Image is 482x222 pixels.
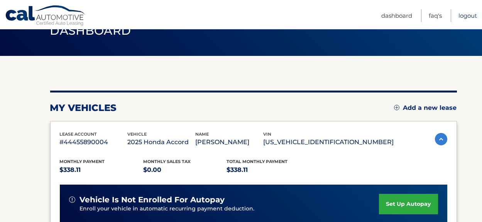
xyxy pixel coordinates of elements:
[196,131,209,137] span: name
[435,133,447,145] img: accordion-active.svg
[394,105,399,110] img: add.svg
[5,5,86,27] a: Cal Automotive
[128,131,147,137] span: vehicle
[60,165,144,175] p: $338.11
[227,165,311,175] p: $338.11
[227,159,288,164] span: Total Monthly Payment
[128,137,196,148] p: 2025 Honda Accord
[60,131,97,137] span: lease account
[80,205,379,213] p: Enroll your vehicle in automatic recurring payment deduction.
[379,194,438,214] a: set up autopay
[264,137,394,148] p: [US_VEHICLE_IDENTIFICATION_NUMBER]
[381,9,412,22] a: Dashboard
[60,137,128,148] p: #44455890004
[458,9,477,22] a: Logout
[143,159,191,164] span: Monthly sales Tax
[264,131,272,137] span: vin
[80,195,225,205] span: vehicle is not enrolled for autopay
[394,104,457,112] a: Add a new lease
[50,24,131,38] span: Dashboard
[196,137,264,148] p: [PERSON_NAME]
[143,165,227,175] p: $0.00
[69,197,75,203] img: alert-white.svg
[429,9,442,22] a: FAQ's
[50,102,117,114] h2: my vehicles
[60,159,105,164] span: Monthly Payment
